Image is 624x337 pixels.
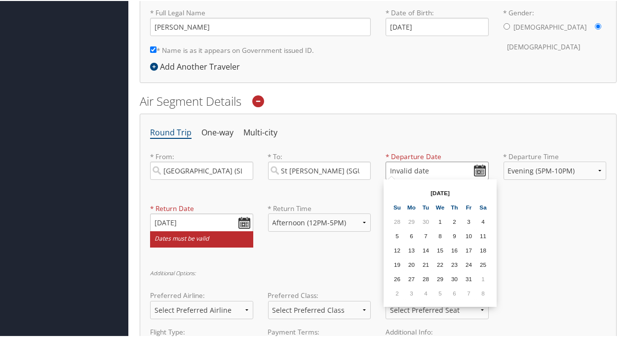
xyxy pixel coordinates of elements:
label: * Date of Birth: [386,7,489,35]
td: 4 [476,214,490,227]
th: We [433,200,447,213]
label: * Departure Time [504,151,607,187]
td: 1 [476,271,490,285]
th: Tu [419,200,432,213]
select: * Departure Time [504,161,607,179]
td: 6 [448,286,461,299]
td: 20 [405,257,418,270]
td: 30 [419,214,432,227]
input: * Full Legal Name [150,17,371,35]
td: 4 [419,286,432,299]
td: 24 [462,257,475,270]
label: * To: [268,151,371,179]
label: * Name is as it appears on Government issued ID. [150,40,314,58]
th: Su [390,200,404,213]
div: Add Another Traveler [150,60,245,72]
td: 16 [448,243,461,256]
li: Multi-city [243,123,277,141]
td: 10 [462,228,475,242]
td: 28 [419,271,432,285]
td: 2 [390,286,404,299]
td: 6 [405,228,418,242]
th: Th [448,200,461,213]
label: * Full Legal Name [150,7,371,35]
label: Preferred Class: [268,290,371,299]
td: 29 [433,271,447,285]
td: 2 [448,214,461,227]
td: 3 [462,214,475,227]
td: 25 [476,257,490,270]
td: 12 [390,243,404,256]
td: 17 [462,243,475,256]
label: Preferred Airline: [150,290,253,299]
input: MM/DD/YYYY [150,212,253,231]
h6: Additional Options: [150,269,606,275]
td: 7 [419,228,432,242]
td: 22 [433,257,447,270]
td: 29 [405,214,418,227]
td: 5 [390,228,404,242]
label: [DEMOGRAPHIC_DATA] [507,37,581,55]
td: 19 [390,257,404,270]
td: 26 [390,271,404,285]
small: Dates must be valid [150,230,253,247]
td: 3 [405,286,418,299]
td: 15 [433,243,447,256]
input: * Gender:[DEMOGRAPHIC_DATA][DEMOGRAPHIC_DATA] [504,22,510,29]
td: 9 [448,228,461,242]
td: 5 [433,286,447,299]
th: Mo [405,200,418,213]
th: Fr [462,200,475,213]
td: 28 [390,214,404,227]
td: 8 [433,228,447,242]
li: Round Trip [150,123,192,141]
h2: Air Segment Details [140,92,617,109]
input: MM/DD/YYYY [386,161,489,179]
td: 21 [419,257,432,270]
input: * Gender:[DEMOGRAPHIC_DATA][DEMOGRAPHIC_DATA] [595,22,601,29]
input: * Name is as it appears on Government issued ID. [150,45,156,52]
input: City or Airport Code [150,161,253,179]
td: 30 [448,271,461,285]
td: 1 [433,214,447,227]
td: 8 [476,286,490,299]
input: * Date of Birth: [386,17,489,35]
label: * Gender: [504,7,607,56]
label: Flight Type: [150,326,253,336]
li: One-way [201,123,234,141]
input: City or Airport Code [268,161,371,179]
td: 13 [405,243,418,256]
td: 14 [419,243,432,256]
label: Additional Info: [386,326,606,336]
td: 18 [476,243,490,256]
label: * Departure Date [386,151,489,161]
label: * Return Date [150,203,253,212]
td: 31 [462,271,475,285]
label: * From: [150,151,253,179]
td: 27 [405,271,418,285]
label: [DEMOGRAPHIC_DATA] [514,17,587,36]
td: 23 [448,257,461,270]
td: 7 [462,286,475,299]
label: Payment Terms: [268,326,371,336]
label: * Return Time [268,203,371,212]
th: Sa [476,200,490,213]
th: [DATE] [405,185,475,199]
td: 11 [476,228,490,242]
